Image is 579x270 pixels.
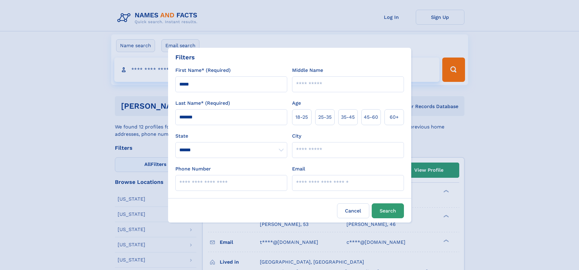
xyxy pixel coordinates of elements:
[390,114,399,121] span: 60+
[295,114,308,121] span: 18‑25
[372,203,404,218] button: Search
[175,100,230,107] label: Last Name* (Required)
[175,165,211,173] label: Phone Number
[175,67,231,74] label: First Name* (Required)
[318,114,332,121] span: 25‑35
[292,67,323,74] label: Middle Name
[175,132,287,140] label: State
[292,165,305,173] label: Email
[175,53,195,62] div: Filters
[364,114,378,121] span: 45‑60
[292,100,301,107] label: Age
[337,203,369,218] label: Cancel
[292,132,301,140] label: City
[341,114,355,121] span: 35‑45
